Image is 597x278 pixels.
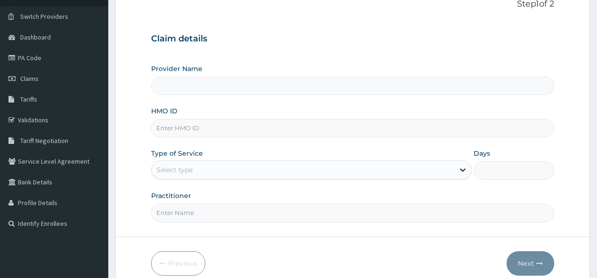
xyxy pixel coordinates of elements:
[151,204,554,222] input: Enter Name
[151,191,191,200] label: Practitioner
[507,251,554,276] button: Next
[20,74,39,83] span: Claims
[151,64,202,73] label: Provider Name
[20,95,37,103] span: Tariffs
[151,106,177,116] label: HMO ID
[474,149,490,158] label: Days
[151,34,554,44] h3: Claim details
[20,136,68,145] span: Tariff Negotiation
[156,165,193,175] div: Select type
[151,149,203,158] label: Type of Service
[20,12,68,21] span: Switch Providers
[20,33,51,41] span: Dashboard
[151,119,554,137] input: Enter HMO ID
[151,251,205,276] button: Previous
